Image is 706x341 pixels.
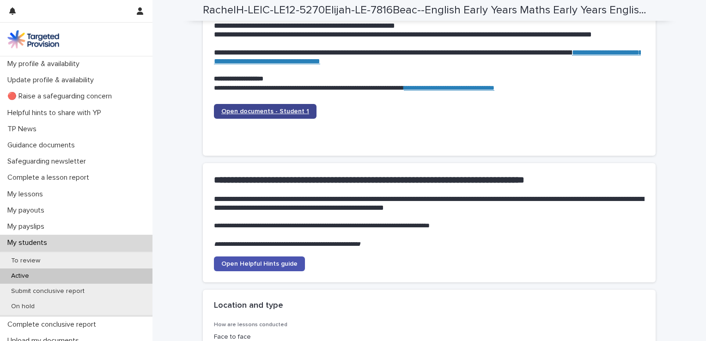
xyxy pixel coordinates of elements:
[4,109,109,117] p: Helpful hints to share with YP
[221,108,309,115] span: Open documents - Student 1
[4,60,87,68] p: My profile & availability
[4,303,42,311] p: On hold
[4,287,92,295] p: Submit conclusive report
[4,76,101,85] p: Update profile & availability
[214,256,305,271] a: Open Helpful Hints guide
[4,238,55,247] p: My students
[4,190,50,199] p: My lessons
[4,206,52,215] p: My payouts
[214,301,283,311] h2: Location and type
[4,141,82,150] p: Guidance documents
[4,173,97,182] p: Complete a lesson report
[4,222,52,231] p: My payslips
[7,30,59,49] img: M5nRWzHhSzIhMunXDL62
[221,261,298,267] span: Open Helpful Hints guide
[4,272,37,280] p: Active
[4,92,119,101] p: 🔴 Raise a safeguarding concern
[214,322,287,328] span: How are lessons conducted
[4,320,103,329] p: Complete conclusive report
[214,104,316,119] a: Open documents - Student 1
[4,157,93,166] p: Safeguarding newsletter
[203,4,652,17] h2: RachelH-LEIC-LE12-5270Elijah-LE-7816Beac--English Early Years Maths Early Years English KS1 Maths...
[4,257,48,265] p: To review
[4,125,44,134] p: TP News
